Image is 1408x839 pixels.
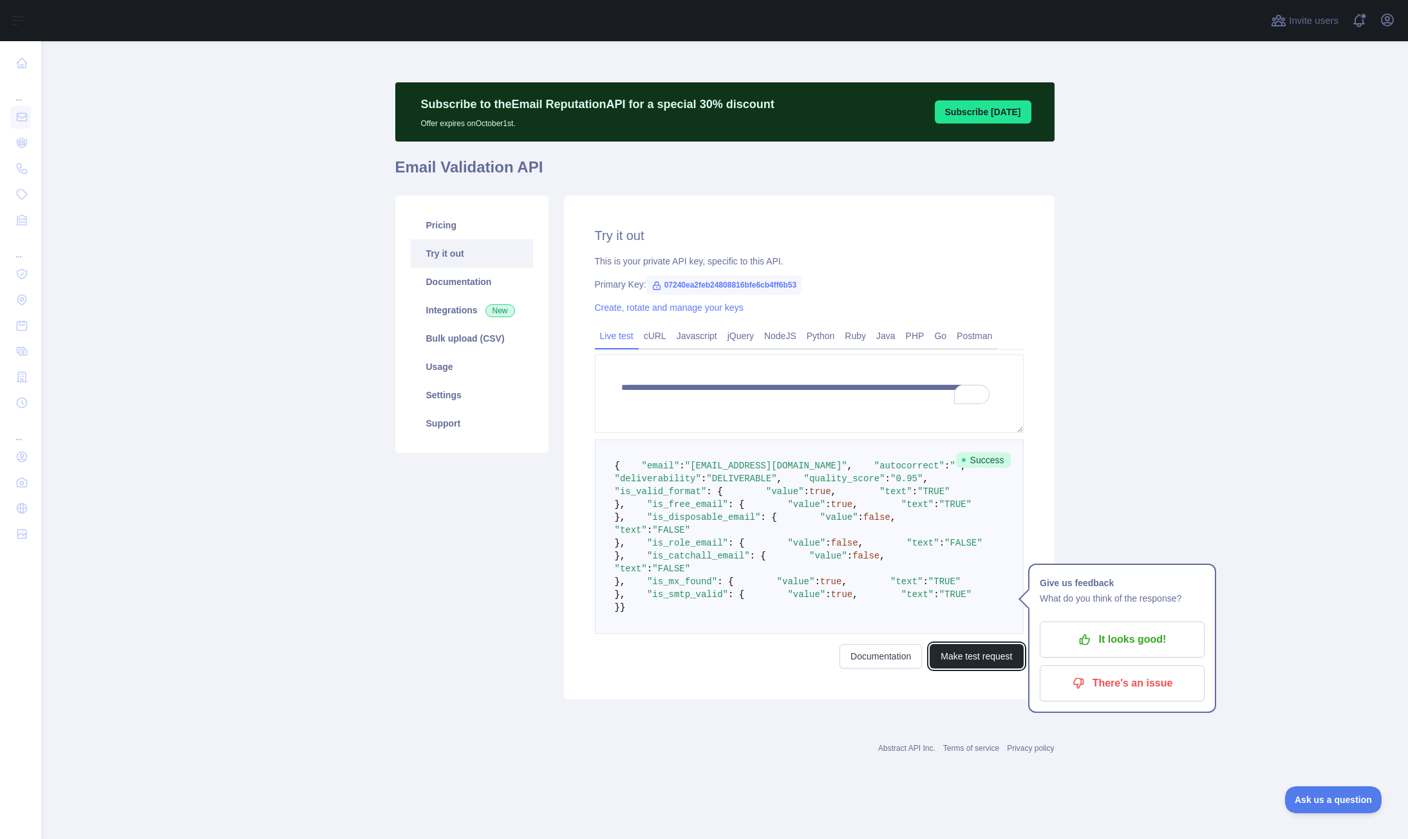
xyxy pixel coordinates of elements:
[787,499,825,510] span: "value"
[890,576,923,587] span: "text"
[871,326,901,346] a: Java
[411,239,533,268] a: Try it out
[595,302,744,313] a: Create, rotate and manage your keys
[615,474,701,484] span: "deliverability"
[647,551,750,561] span: "is_catchall_email"
[1289,14,1338,28] span: Invite users
[928,576,961,587] span: "TRUE"
[809,551,847,561] span: "value"
[956,452,1011,468] span: Success
[706,486,722,497] span: : {
[820,512,858,522] span: "value"
[615,564,647,574] span: "text"
[615,576,626,587] span: },
[421,95,774,113] p: Subscribe to the Email Reputation API for a special 30 % discount
[939,589,972,600] span: "TRUE"
[840,326,871,346] a: Ruby
[647,589,728,600] span: "is_smtp_valid"
[831,538,858,548] span: false
[750,551,766,561] span: : {
[825,538,831,548] span: :
[906,538,939,548] span: "text"
[595,355,1024,433] textarea: To enrich screen reader interactions, please activate Accessibility in Grammarly extension settings
[485,304,515,317] span: New
[615,486,707,497] span: "is_valid_format"
[930,644,1023,668] button: Make test request
[923,576,928,587] span: :
[717,576,733,587] span: : {
[852,551,879,561] span: false
[685,461,847,471] span: "[EMAIL_ADDRESS][DOMAIN_NAME]"
[722,326,759,346] a: jQuery
[787,589,825,600] span: "value"
[885,474,890,484] span: :
[647,525,652,535] span: :
[847,551,852,561] span: :
[939,499,972,510] span: "TRUE"
[1049,629,1195,650] p: It looks good!
[950,461,961,471] span: ""
[639,326,671,346] a: cURL
[935,100,1031,124] button: Subscribe [DATE]
[411,268,533,296] a: Documentation
[831,486,836,497] span: ,
[620,602,625,613] span: }
[615,512,626,522] span: },
[1040,591,1205,606] p: What do you think of the response?
[804,486,809,497] span: :
[944,461,950,471] span: :
[1040,622,1205,658] button: It looks good!
[10,417,31,443] div: ...
[787,538,825,548] span: "value"
[804,474,885,484] span: "quality_score"
[411,211,533,239] a: Pricing
[878,744,935,753] a: Abstract API Inc.
[858,512,863,522] span: :
[879,486,912,497] span: "text"
[852,589,858,600] span: ,
[595,326,639,346] a: Live test
[647,538,728,548] span: "is_role_email"
[1040,575,1205,591] h1: Give us feedback
[939,538,944,548] span: :
[615,551,626,561] span: },
[671,326,722,346] a: Javascript
[840,644,922,668] a: Documentation
[411,381,533,409] a: Settings
[1049,672,1195,694] p: There's an issue
[728,589,744,600] span: : {
[647,512,760,522] span: "is_disposable_email"
[874,461,944,471] span: "autocorrect"
[647,564,652,574] span: :
[646,275,802,295] span: 07240ea2feb24808816bfe6cb4ff6b53
[395,157,1055,188] h1: Email Validation API
[1285,786,1382,813] iframe: Toggle Customer Support
[809,486,831,497] span: true
[917,486,950,497] span: "TRUE"
[706,474,776,484] span: "DELIVERABLE"
[901,499,934,510] span: "text"
[652,525,690,535] span: "FALSE"
[825,499,831,510] span: :
[879,551,885,561] span: ,
[759,326,802,346] a: NodeJS
[647,576,717,587] span: "is_mx_found"
[411,324,533,353] a: Bulk upload (CSV)
[10,77,31,103] div: ...
[647,499,728,510] span: "is_free_email"
[814,576,820,587] span: :
[901,326,930,346] a: PHP
[912,486,917,497] span: :
[952,326,997,346] a: Postman
[615,602,620,613] span: }
[1268,10,1341,31] button: Invite users
[831,589,853,600] span: true
[728,499,744,510] span: : {
[934,499,939,510] span: :
[841,576,847,587] span: ,
[852,499,858,510] span: ,
[847,461,852,471] span: ,
[831,499,853,510] span: true
[760,512,776,522] span: : {
[1007,744,1054,753] a: Privacy policy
